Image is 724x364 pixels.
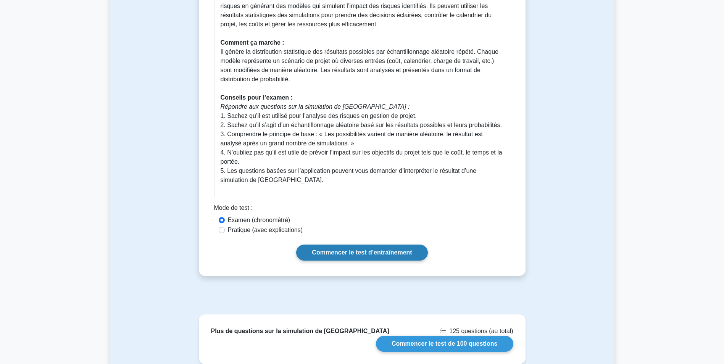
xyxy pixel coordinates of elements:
[296,245,427,261] a: Commencer le test d’entraînement
[221,103,410,110] i: Répondre aux questions sur la simulation de [GEOGRAPHIC_DATA] :
[214,203,510,216] div: Mode de test :
[228,216,290,225] label: Examen (chronométré)
[376,336,513,352] a: Commencer le test de 100 questions
[221,39,284,46] b: Comment ça marche :
[221,94,293,101] b: Conseils pour l’examen :
[228,225,303,235] label: Pratique (avec explications)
